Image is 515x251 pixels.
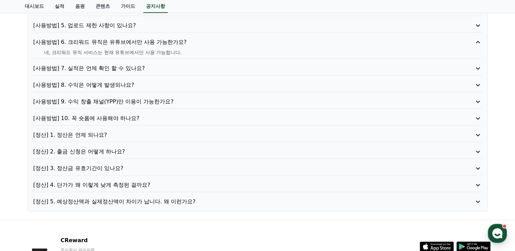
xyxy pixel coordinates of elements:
p: [정산] 5. 예상정산액과 실제정산액이 차이가 납니다. 왜 이런가요? [33,198,446,206]
button: [사용방법] 8. 수익은 어떻게 발생되나요? [33,81,482,89]
p: [사용방법] 6. 크리워드 뮤직은 유튜브에서만 사용 가능한가요? [33,38,446,46]
p: [정산] 1. 정산은 언제 되나요? [33,131,446,139]
p: [정산] 4. 단가가 왜 이렇게 낮게 측정된 걸까요? [33,181,446,189]
button: [사용방법] 5. 업로드 제한 사항이 있나요? [33,21,482,30]
a: 홈 [2,195,45,212]
button: [정산] 1. 정산은 언제 되나요? [33,131,482,139]
p: [사용방법] 7. 실적은 언제 확인 할 수 있나요? [33,64,446,72]
button: [정산] 5. 예상정산액과 실제정산액이 차이가 납니다. 왜 이런가요? [33,198,482,206]
button: [사용방법] 9. 수익 창출 채널(YPP)만 이용이 가능한가요? [33,98,482,106]
p: [사용방법] 5. 업로드 제한 사항이 있나요? [33,21,446,30]
p: CReward [61,236,144,245]
button: [사용방법] 10. 꼭 숏폼에 사용해야 하나요? [33,114,482,122]
a: 설정 [88,195,131,212]
span: 설정 [105,205,113,210]
button: [사용방법] 7. 실적은 언제 확인 할 수 있나요? [33,64,482,72]
button: [정산] 4. 단가가 왜 이렇게 낮게 측정된 걸까요? [33,181,482,189]
p: [사용방법] 10. 꼭 숏폼에 사용해야 하나요? [33,114,446,122]
p: [정산] 2. 출금 신청은 어떻게 하나요? [33,148,446,156]
p: 네, 크리워드 뮤직 서비스는 현재 유튜브에서만 사용 가능합니다. [44,49,482,56]
p: [정산] 3. 정산금 유효기간이 있나요? [33,164,446,172]
p: [사용방법] 8. 수익은 어떻게 발생되나요? [33,81,446,89]
button: [사용방법] 6. 크리워드 뮤직은 유튜브에서만 사용 가능한가요? [33,38,482,46]
button: [정산] 2. 출금 신청은 어떻게 하나요? [33,148,482,156]
button: [정산] 3. 정산금 유효기간이 있나요? [33,164,482,172]
span: 대화 [62,205,70,211]
a: 대화 [45,195,88,212]
p: [사용방법] 9. 수익 창출 채널(YPP)만 이용이 가능한가요? [33,98,446,106]
span: 홈 [21,205,26,210]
